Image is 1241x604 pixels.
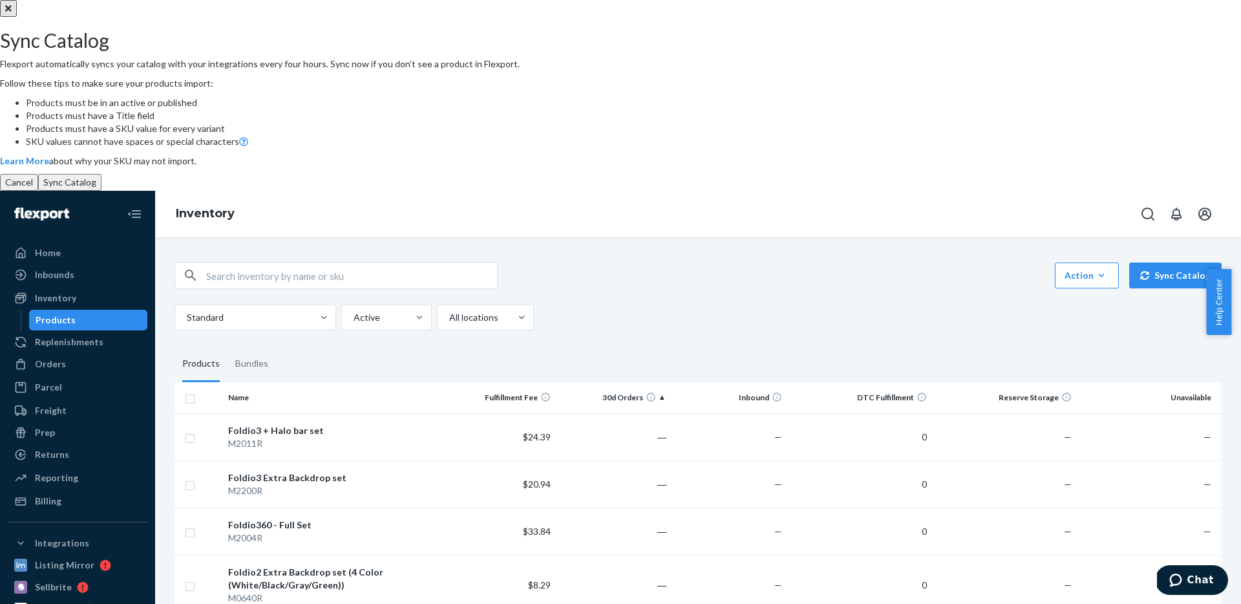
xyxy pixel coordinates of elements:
button: Sync Catalog [38,174,101,191]
span: Products must be in an active or published [26,97,197,108]
span: Products must have a SKU value for every variant [26,123,225,134]
span: SKU values cannot have spaces or special characters [26,136,239,147]
span: Chat [30,9,57,21]
span: Products must have a Title field [26,110,154,121]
